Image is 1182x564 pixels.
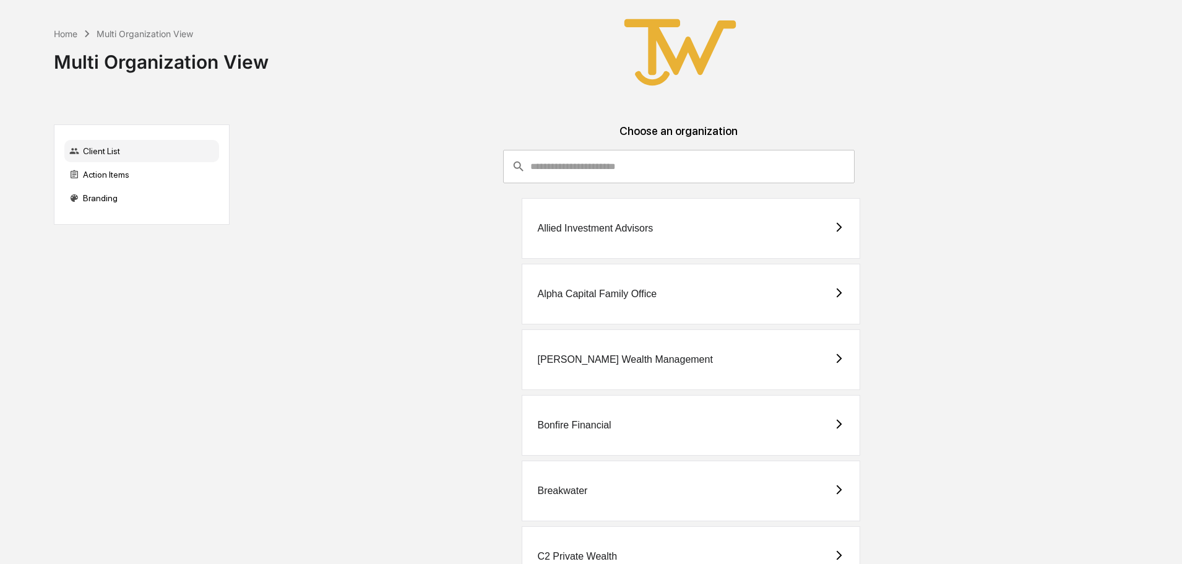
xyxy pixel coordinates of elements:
div: consultant-dashboard__filter-organizations-search-bar [503,150,855,183]
div: Multi Organization View [54,41,269,73]
div: Branding [64,187,219,209]
div: Breakwater [537,485,587,497]
div: Home [54,28,77,39]
div: Multi Organization View [97,28,193,39]
div: C2 Private Wealth [537,551,617,562]
img: True West [618,10,742,95]
div: [PERSON_NAME] Wealth Management [537,354,712,365]
div: Allied Investment Advisors [537,223,653,234]
div: Alpha Capital Family Office [537,289,657,300]
div: Bonfire Financial [537,420,611,431]
div: Action Items [64,163,219,186]
div: Choose an organization [239,124,1118,150]
div: Client List [64,140,219,162]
